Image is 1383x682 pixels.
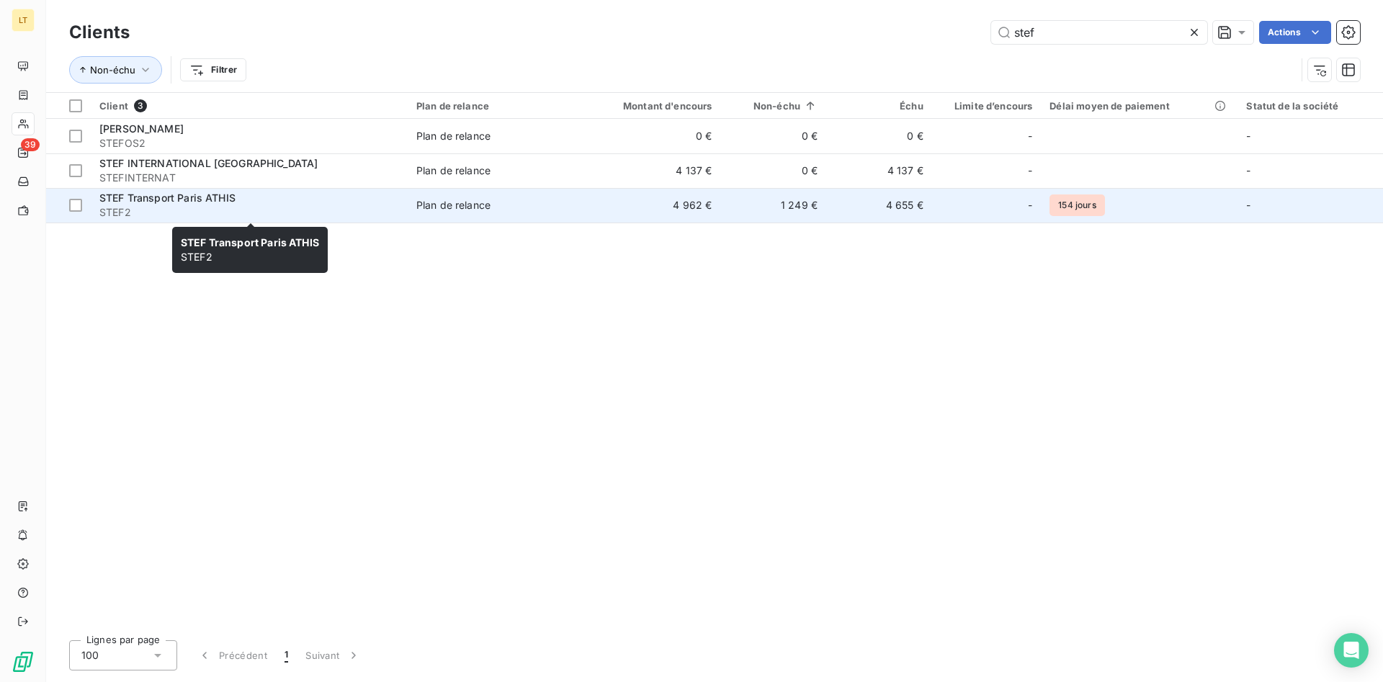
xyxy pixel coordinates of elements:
[416,129,491,143] div: Plan de relance
[835,100,923,112] div: Échu
[1246,100,1374,112] div: Statut de la société
[99,157,318,169] span: STEF INTERNATIONAL [GEOGRAPHIC_DATA]
[1259,21,1331,44] button: Actions
[81,648,99,663] span: 100
[69,56,162,84] button: Non-échu
[941,100,1033,112] div: Limite d’encours
[1049,100,1229,112] div: Délai moyen de paiement
[579,119,720,153] td: 0 €
[69,19,130,45] h3: Clients
[720,188,826,223] td: 1 249 €
[12,650,35,673] img: Logo LeanPay
[180,58,246,81] button: Filtrer
[588,100,712,112] div: Montant d'encours
[1334,633,1369,668] div: Open Intercom Messenger
[720,153,826,188] td: 0 €
[12,9,35,32] div: LT
[579,188,720,223] td: 4 962 €
[1246,130,1250,142] span: -
[285,648,288,663] span: 1
[579,153,720,188] td: 4 137 €
[134,99,147,112] span: 3
[21,138,40,151] span: 39
[1028,163,1032,178] span: -
[90,64,135,76] span: Non-échu
[297,640,370,670] button: Suivant
[99,122,184,135] span: [PERSON_NAME]
[729,100,818,112] div: Non-échu
[720,119,826,153] td: 0 €
[416,100,570,112] div: Plan de relance
[99,100,128,112] span: Client
[826,188,932,223] td: 4 655 €
[1028,129,1032,143] span: -
[181,236,319,248] span: STEF Transport Paris ATHIS
[1049,194,1104,216] span: 154 jours
[826,119,932,153] td: 0 €
[99,136,399,151] span: STEFOS2
[189,640,276,670] button: Précédent
[991,21,1207,44] input: Rechercher
[99,205,399,220] span: STEF2
[1246,164,1250,176] span: -
[276,640,297,670] button: 1
[181,236,319,263] span: STEF2
[826,153,932,188] td: 4 137 €
[99,192,236,204] span: STEF Transport Paris ATHIS
[1246,199,1250,211] span: -
[1028,198,1032,212] span: -
[416,163,491,178] div: Plan de relance
[99,171,399,185] span: STEFINTERNAT
[416,198,491,212] div: Plan de relance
